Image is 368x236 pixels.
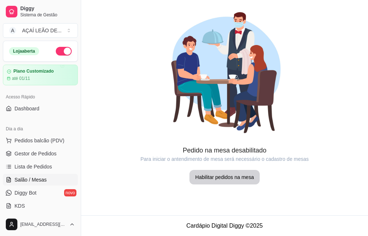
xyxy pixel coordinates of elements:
div: Acesso Rápido [3,91,78,103]
article: Para iniciar o antendimento de mesa será necessário o cadastro de mesas [81,155,368,163]
a: Dashboard [3,103,78,114]
span: KDS [14,202,25,209]
span: Diggy Bot [14,189,37,196]
a: Diggy Botnovo [3,187,78,199]
article: Pedido na mesa desabilitado [81,145,368,155]
a: KDS [3,200,78,212]
button: Alterar Status [56,47,72,56]
a: Lista de Pedidos [3,161,78,172]
a: Plano Customizadoaté 01/11 [3,65,78,85]
a: DiggySistema de Gestão [3,3,78,20]
button: [EMAIL_ADDRESS][DOMAIN_NAME] [3,216,78,233]
div: AÇAÍ LEÃO DE ... [22,27,62,34]
article: até 01/11 [12,76,30,81]
a: Salão / Mesas [3,174,78,186]
span: [EMAIL_ADDRESS][DOMAIN_NAME] [20,221,66,227]
div: Dia a dia [3,123,78,135]
div: Loja aberta [9,47,39,55]
span: Salão / Mesas [14,176,47,183]
a: Gestor de Pedidos [3,148,78,159]
span: Pedidos balcão (PDV) [14,137,64,144]
button: Habilitar pedidos na mesa [189,170,260,184]
span: A [9,27,16,34]
button: Pedidos balcão (PDV) [3,135,78,146]
span: Lista de Pedidos [14,163,52,170]
button: Select a team [3,23,78,38]
span: Sistema de Gestão [20,12,75,18]
span: Gestor de Pedidos [14,150,57,157]
footer: Cardápio Digital Diggy © 2025 [81,215,368,236]
span: Diggy [20,5,75,12]
article: Plano Customizado [13,69,54,74]
span: Dashboard [14,105,39,112]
